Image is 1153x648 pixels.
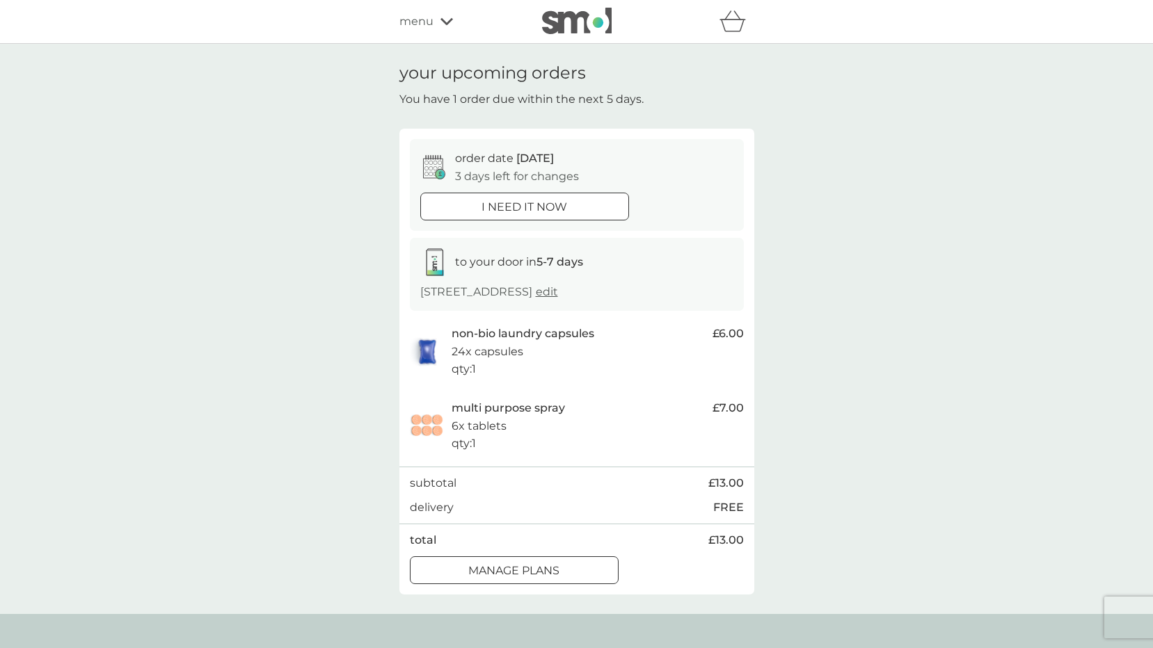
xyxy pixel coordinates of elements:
[452,435,476,453] p: qty : 1
[536,285,558,298] a: edit
[536,255,583,268] strong: 5-7 days
[452,417,507,435] p: 6x tablets
[420,283,558,301] p: [STREET_ADDRESS]
[455,255,583,268] span: to your door in
[452,399,565,417] p: multi purpose spray
[708,531,744,549] span: £13.00
[516,152,554,165] span: [DATE]
[420,193,629,220] button: i need it now
[719,8,754,35] div: basket
[542,8,612,34] img: smol
[468,562,559,580] p: manage plans
[410,499,454,517] p: delivery
[455,168,579,186] p: 3 days left for changes
[713,499,744,517] p: FREE
[410,556,619,584] button: manage plans
[410,474,456,492] p: subtotal
[708,474,744,492] span: £13.00
[452,325,594,343] p: non-bio laundry capsules
[452,360,476,378] p: qty : 1
[410,531,436,549] p: total
[455,149,554,168] p: order date
[713,399,744,417] span: £7.00
[452,343,523,361] p: 24x capsules
[482,198,567,216] p: i need it now
[399,63,586,83] h1: your upcoming orders
[399,90,644,108] p: You have 1 order due within the next 5 days.
[399,13,434,31] span: menu
[713,325,744,343] span: £6.00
